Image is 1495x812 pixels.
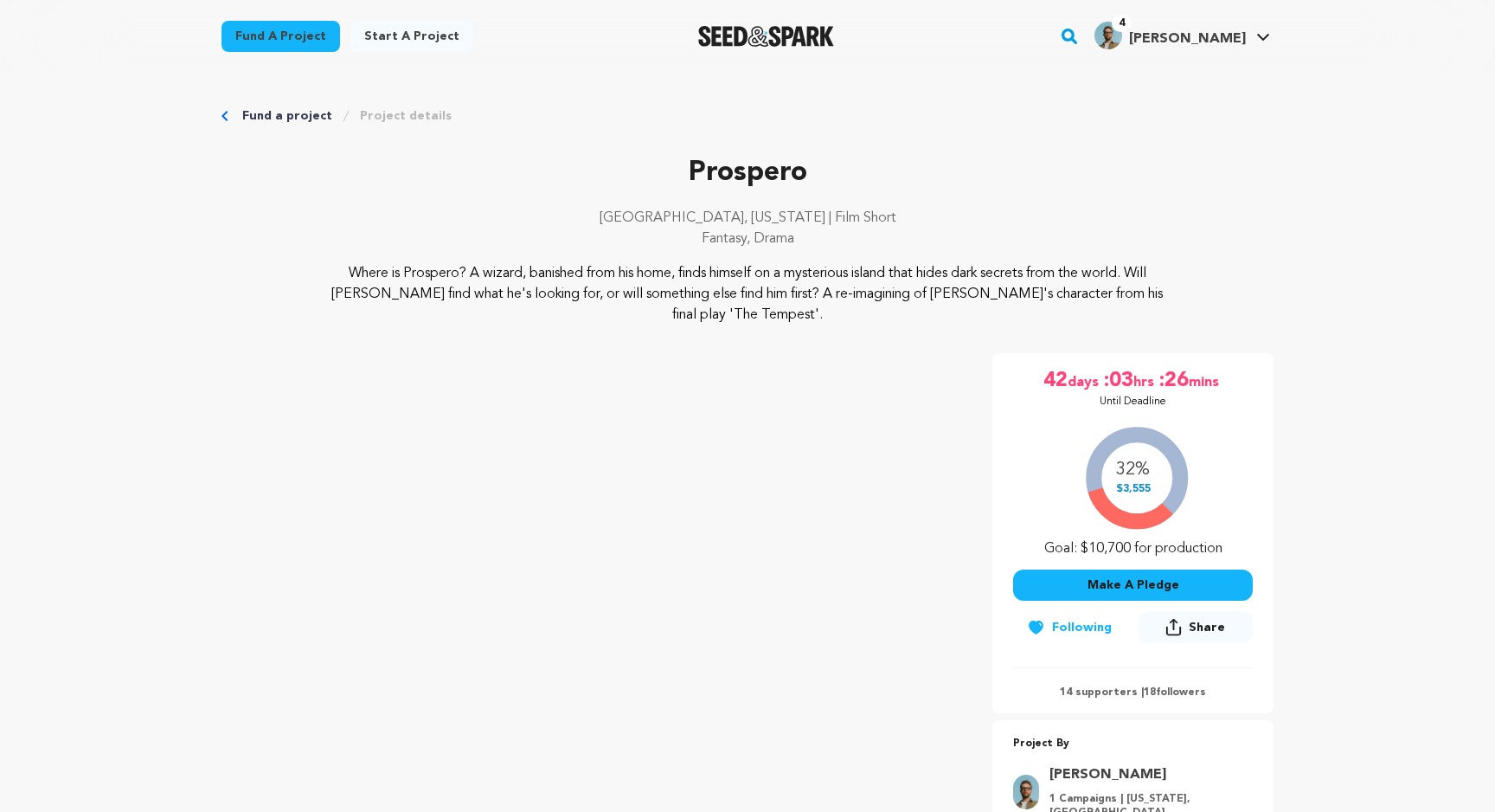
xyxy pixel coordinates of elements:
[1129,32,1246,46] span: [PERSON_NAME]
[1013,570,1253,601] button: Make A Pledge
[242,107,332,125] a: Fund a project
[1013,612,1126,643] button: Following
[1100,395,1166,409] p: Until Deadline
[1013,686,1253,699] p: 14 supporters | followers
[1091,18,1274,49] a: Tyler O.'s Profile
[1013,734,1253,754] p: Project By
[1139,611,1253,650] span: Share
[1144,687,1156,698] span: 18
[1068,367,1102,395] span: days
[221,107,1274,125] div: Breadcrumb
[1094,22,1246,49] div: Tyler O.'s Profile
[1091,18,1274,55] span: Tyler O.'s Profile
[350,21,473,52] a: Start a project
[1189,367,1222,395] span: mins
[1133,367,1158,395] span: hrs
[698,26,834,47] a: Seed&Spark Homepage
[1013,775,1039,809] img: 352d793b21321a02.png
[1049,764,1242,785] a: Goto Tyler Orsak profile
[1043,367,1068,395] span: 42
[221,208,1274,229] p: [GEOGRAPHIC_DATA], [US_STATE] | Film Short
[1139,611,1253,643] button: Share
[1158,367,1189,395] span: :26
[221,21,340,52] a: Fund a project
[221,152,1274,194] p: Prospero
[327,263,1169,325] p: Where is Prospero? A wizard, banished from his home, finds himself on a mysterious island that hi...
[698,26,834,47] img: Seed&Spark Logo Dark Mode
[1112,15,1132,32] span: 4
[221,229,1274,249] p: Fantasy, Drama
[360,107,452,125] a: Project details
[1102,367,1133,395] span: :03
[1094,22,1122,49] img: 352d793b21321a02.png
[1189,619,1225,636] span: Share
